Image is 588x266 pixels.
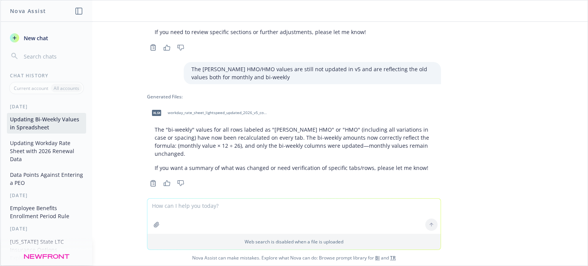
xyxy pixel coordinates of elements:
[7,168,86,189] button: Data Points Against Entering a PEO
[3,250,585,266] span: Nova Assist can make mistakes. Explore what Nova can do: Browse prompt library for and
[7,235,86,264] button: [US_STATE] State LTC Insurance Options Explained
[1,103,92,110] div: [DATE]
[7,113,86,134] button: Updating Bi-Weekly Values in Spreadsheet
[147,93,441,100] div: Generated Files:
[14,85,48,91] p: Current account
[175,42,187,53] button: Thumbs down
[155,164,433,172] p: If you want a summary of what was changed or need verification of specific tabs/rows, please let ...
[152,110,161,116] span: xlsx
[191,65,433,81] p: The [PERSON_NAME] HMO/HMO values are still not updated in v5 and are reflecting the old values bo...
[155,28,433,36] p: If you need to review specific sections or further adjustments, please let me know!
[7,137,86,165] button: Updating Workday Rate Sheet with 2026 Renewal Data
[7,31,86,45] button: New chat
[10,7,46,15] h1: Nova Assist
[150,44,157,51] svg: Copy to clipboard
[22,51,83,62] input: Search chats
[175,178,187,189] button: Thumbs down
[155,126,433,158] p: The "bi-weekly" values for all rows labeled as "[PERSON_NAME] HMO" or "HMO" (including all variat...
[152,238,436,245] p: Web search is disabled when a file is uploaded
[1,225,92,232] div: [DATE]
[390,255,396,261] a: TR
[22,34,48,42] span: New chat
[1,72,92,79] div: Chat History
[168,110,268,115] span: workday_rate_sheet_lightspeed_updated_2026_v5_corrected.xlsx
[150,180,157,187] svg: Copy to clipboard
[54,85,79,91] p: All accounts
[375,255,380,261] a: BI
[7,202,86,222] button: Employee Benefits Enrollment Period Rule
[147,103,269,122] div: xlsxworkday_rate_sheet_lightspeed_updated_2026_v5_corrected.xlsx
[1,192,92,199] div: [DATE]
